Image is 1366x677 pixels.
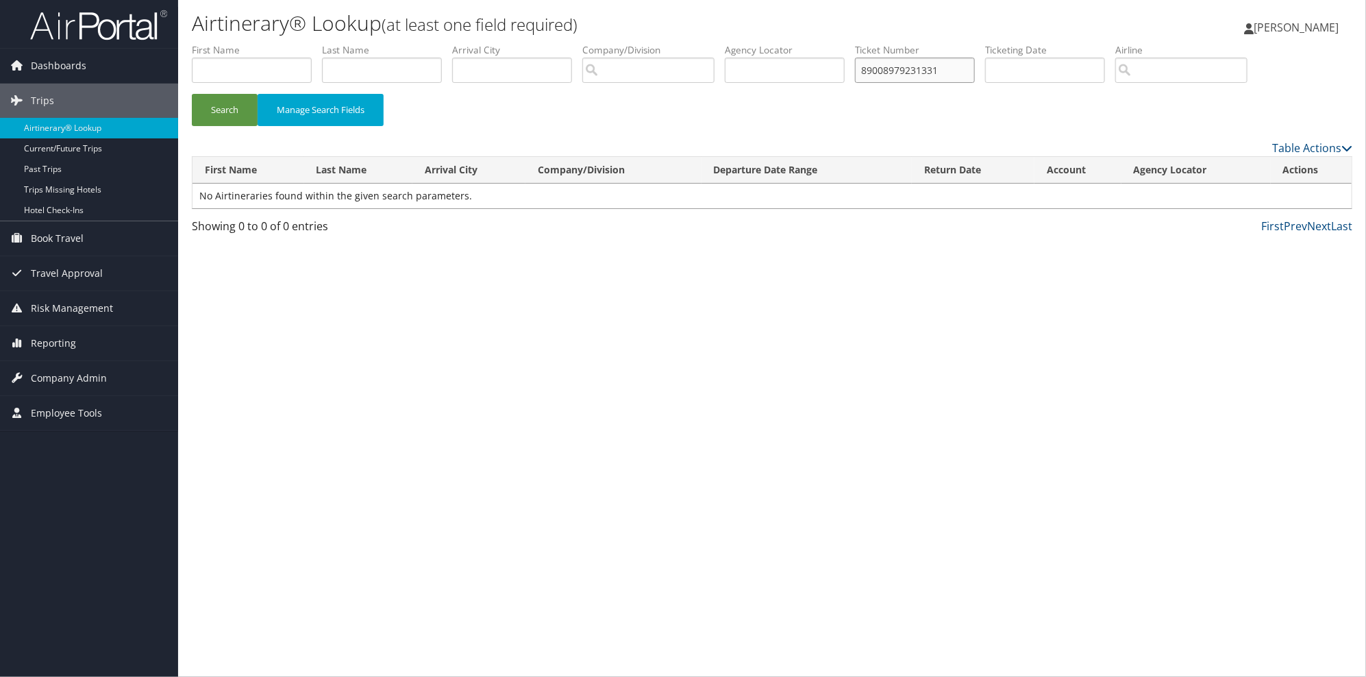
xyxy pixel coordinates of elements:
[1034,157,1121,184] th: Account: activate to sort column ascending
[322,43,452,57] label: Last Name
[192,9,965,38] h1: Airtinerary® Lookup
[192,94,258,126] button: Search
[1121,157,1271,184] th: Agency Locator: activate to sort column ascending
[1244,7,1352,48] a: [PERSON_NAME]
[1254,20,1339,35] span: [PERSON_NAME]
[31,84,54,118] span: Trips
[31,256,103,291] span: Travel Approval
[31,49,86,83] span: Dashboards
[193,157,304,184] th: First Name: activate to sort column ascending
[1307,219,1331,234] a: Next
[912,157,1034,184] th: Return Date: activate to sort column ascending
[192,218,467,241] div: Showing 0 to 0 of 0 entries
[31,291,113,325] span: Risk Management
[855,43,985,57] label: Ticket Number
[525,157,701,184] th: Company/Division
[304,157,413,184] th: Last Name: activate to sort column ascending
[725,43,855,57] label: Agency Locator
[1331,219,1352,234] a: Last
[193,184,1352,208] td: No Airtineraries found within the given search parameters.
[31,396,102,430] span: Employee Tools
[382,13,578,36] small: (at least one field required)
[192,43,322,57] label: First Name
[31,326,76,360] span: Reporting
[1115,43,1258,57] label: Airline
[1272,140,1352,156] a: Table Actions
[31,361,107,395] span: Company Admin
[582,43,725,57] label: Company/Division
[1284,219,1307,234] a: Prev
[452,43,582,57] label: Arrival City
[1271,157,1352,184] th: Actions
[412,157,525,184] th: Arrival City: activate to sort column ascending
[985,43,1115,57] label: Ticketing Date
[258,94,384,126] button: Manage Search Fields
[1261,219,1284,234] a: First
[30,9,167,41] img: airportal-logo.png
[701,157,912,184] th: Departure Date Range: activate to sort column ascending
[31,221,84,256] span: Book Travel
